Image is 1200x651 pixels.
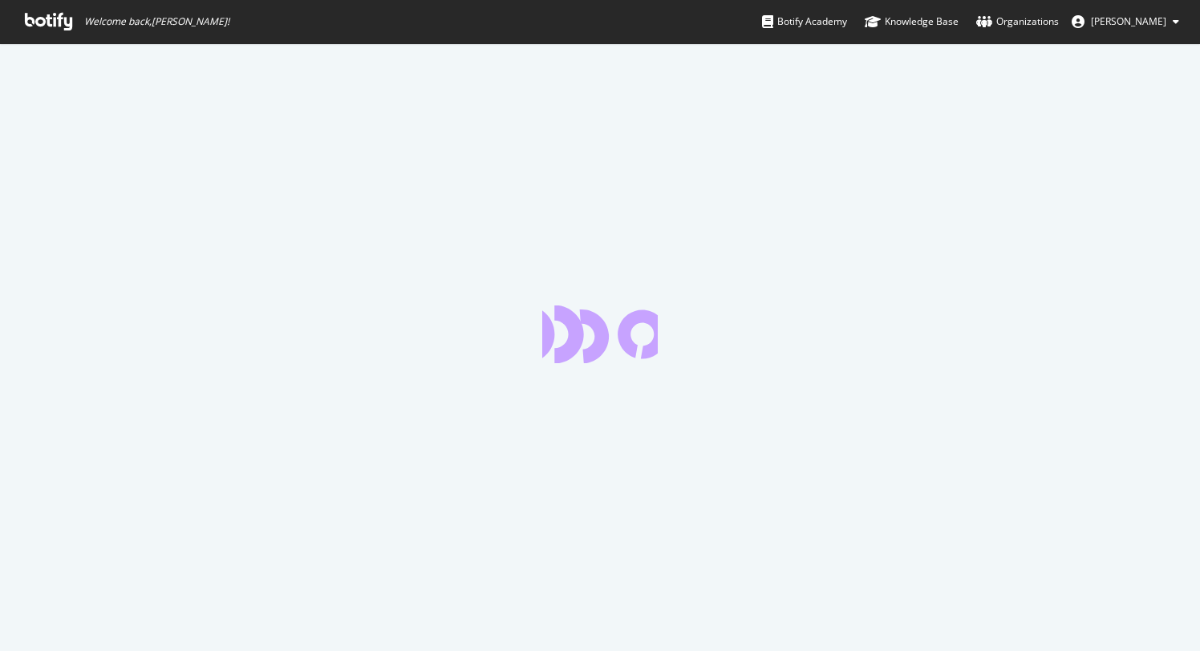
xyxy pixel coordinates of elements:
[1059,9,1192,34] button: [PERSON_NAME]
[542,305,658,363] div: animation
[865,14,959,30] div: Knowledge Base
[762,14,847,30] div: Botify Academy
[976,14,1059,30] div: Organizations
[84,15,229,28] span: Welcome back, [PERSON_NAME] !
[1091,14,1166,28] span: Noah Turner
